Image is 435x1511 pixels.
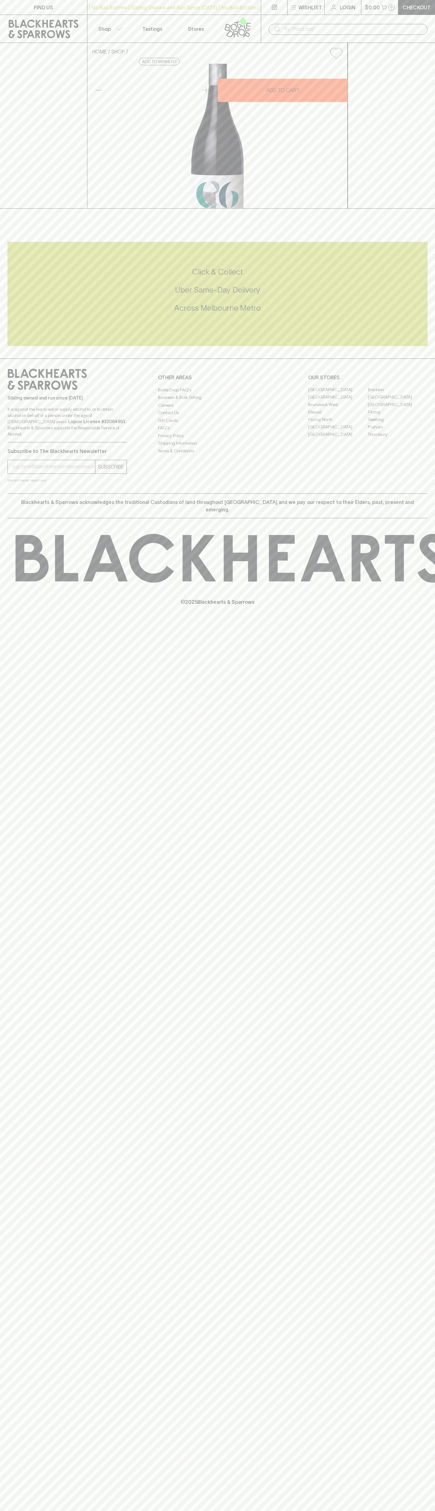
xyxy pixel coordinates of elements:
p: We will never spam you [7,477,127,483]
p: OTHER AREAS [158,374,277,381]
a: Fitzroy North [308,416,368,423]
p: Blackhearts & Sparrows acknowledges the traditional Custodians of land throughout [GEOGRAPHIC_DAT... [12,498,423,513]
p: ADD TO CART [266,86,299,94]
p: Wishlist [298,4,322,11]
a: [GEOGRAPHIC_DATA] [308,386,368,394]
a: [GEOGRAPHIC_DATA] [368,394,428,401]
a: [GEOGRAPHIC_DATA] [368,401,428,409]
button: Add to wishlist [139,58,180,65]
a: Careers [158,401,277,409]
a: Bottle Drop FAQ's [158,386,277,394]
a: Thornbury [368,431,428,438]
a: Contact Us [158,409,277,417]
a: Tastings [131,15,174,43]
button: Shop [87,15,131,43]
a: [GEOGRAPHIC_DATA] [308,423,368,431]
p: Tastings [142,25,162,33]
a: SHOP [111,49,125,54]
a: Geelong [368,416,428,423]
a: Stores [174,15,218,43]
p: Sibling owned and run since [DATE] [7,395,127,401]
p: FIND US [34,4,53,11]
input: e.g. jane@blackheartsandsparrows.com.au [12,462,95,472]
p: Subscribe to The Blackhearts Newsletter [7,447,127,455]
div: Call to action block [7,242,428,346]
p: Shop [98,25,111,33]
input: Try "Pinot noir" [284,24,423,34]
a: Terms & Conditions [158,447,277,455]
p: It is against the law to sell or supply alcohol to, or to obtain alcohol on behalf of a person un... [7,406,127,437]
h5: Click & Collect [7,267,428,277]
strong: Liquor License #32064953 [68,419,125,424]
a: Shipping Information [158,440,277,447]
button: ADD TO CART [218,79,348,102]
a: FAQ's [158,424,277,432]
a: Brunswick West [308,401,368,409]
button: SUBSCRIBE [95,460,127,474]
p: SUBSCRIBE [98,463,124,470]
p: Checkout [403,4,431,11]
a: Privacy Policy [158,432,277,439]
p: Login [340,4,355,11]
a: [GEOGRAPHIC_DATA] [308,394,368,401]
a: Gift Cards [158,417,277,424]
a: Business & Bulk Gifting [158,394,277,401]
a: Braddon [368,386,428,394]
a: Elwood [308,409,368,416]
a: HOME [92,49,107,54]
a: [GEOGRAPHIC_DATA] [308,431,368,438]
img: 41482.png [87,64,347,208]
button: Add to wishlist [328,45,345,61]
h5: Across Melbourne Metro [7,303,428,313]
p: Stores [188,25,204,33]
h5: Uber Same-Day Delivery [7,285,428,295]
a: Prahran [368,423,428,431]
a: Fitzroy [368,409,428,416]
p: $0.00 [365,4,380,11]
p: 0 [390,6,393,9]
p: OUR STORES [308,374,428,381]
